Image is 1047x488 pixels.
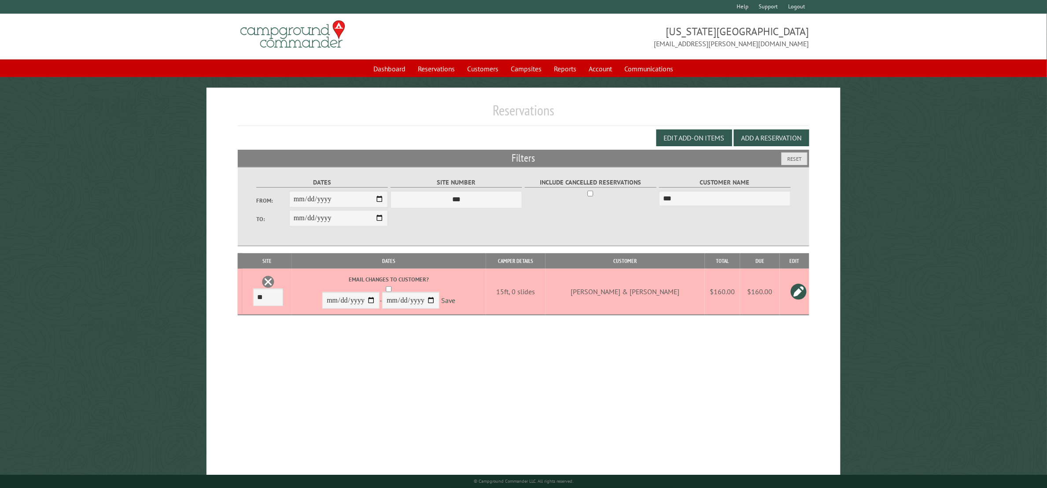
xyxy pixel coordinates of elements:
[441,296,455,305] a: Save
[486,269,546,315] td: 15ft, 0 slides
[238,17,348,52] img: Campground Commander
[740,253,780,269] th: Due
[369,60,411,77] a: Dashboard
[238,102,809,126] h1: Reservations
[780,253,809,269] th: Edit
[486,253,546,269] th: Camper Details
[462,60,504,77] a: Customers
[659,177,791,188] label: Customer Name
[292,253,486,269] th: Dates
[523,24,809,49] span: [US_STATE][GEOGRAPHIC_DATA] [EMAIL_ADDRESS][PERSON_NAME][DOMAIN_NAME]
[705,253,740,269] th: Total
[256,215,289,223] label: To:
[293,275,484,311] div: -
[546,269,705,315] td: [PERSON_NAME] & [PERSON_NAME]
[262,275,275,288] a: Delete this reservation
[740,269,780,315] td: $160.00
[506,60,547,77] a: Campsites
[238,150,809,166] h2: Filters
[525,177,656,188] label: Include Cancelled Reservations
[734,129,809,146] button: Add a Reservation
[256,177,388,188] label: Dates
[391,177,522,188] label: Site Number
[705,269,740,315] td: $160.00
[242,253,292,269] th: Site
[293,275,484,284] label: Email changes to customer?
[546,253,705,269] th: Customer
[413,60,461,77] a: Reservations
[584,60,618,77] a: Account
[782,152,807,165] button: Reset
[474,478,573,484] small: © Campground Commander LLC. All rights reserved.
[256,196,289,205] label: From:
[549,60,582,77] a: Reports
[656,129,732,146] button: Edit Add-on Items
[619,60,679,77] a: Communications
